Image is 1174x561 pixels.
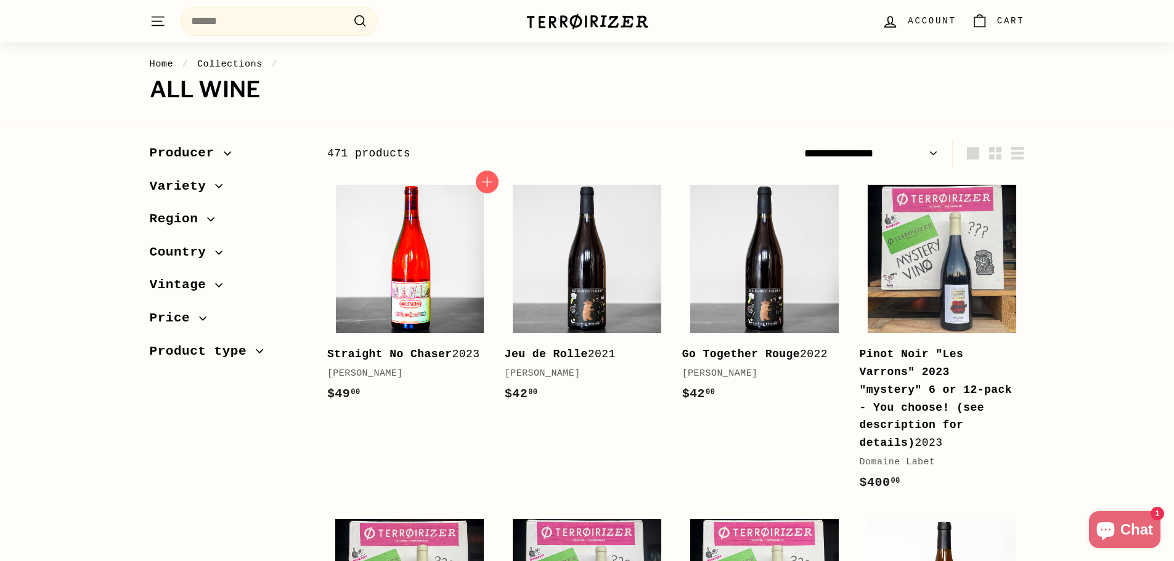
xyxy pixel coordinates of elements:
span: Region [150,209,208,230]
span: / [269,59,281,70]
button: Country [150,239,308,272]
h1: All wine [150,78,1025,102]
span: Price [150,308,200,329]
div: [PERSON_NAME] [505,366,658,381]
sup: 00 [351,388,360,397]
span: $42 [505,387,538,401]
b: Pinot Noir "Les Varrons" 2023 "mystery" 6 or 12-pack - You choose! (see description for details) [860,348,1013,449]
span: $400 [860,475,900,490]
sup: 00 [891,477,900,485]
div: 471 products [327,145,676,163]
div: [PERSON_NAME] [327,366,480,381]
b: Go Together Rouge [682,348,800,360]
span: Cart [997,14,1025,28]
div: Domaine Labet [860,455,1013,470]
a: Collections [197,59,263,70]
sup: 00 [706,388,715,397]
inbox-online-store-chat: Shopify online store chat [1085,511,1164,551]
a: Home [150,59,174,70]
a: Jeu de Rolle2021[PERSON_NAME] [505,177,670,416]
span: Country [150,242,216,263]
a: Account [874,3,963,39]
b: Jeu de Rolle [505,348,588,360]
a: Straight No Chaser2023[PERSON_NAME] [327,177,492,416]
button: Variety [150,173,308,206]
nav: breadcrumbs [150,57,1025,71]
span: Variety [150,176,216,197]
button: Price [150,305,308,338]
div: [PERSON_NAME] [682,366,835,381]
sup: 00 [528,388,537,397]
a: Pinot Noir "Les Varrons" 2023 "mystery" 6 or 12-pack - You choose! (see description for details)2... [860,177,1025,505]
button: Producer [150,140,308,173]
a: Cart [964,3,1032,39]
button: Region [150,206,308,239]
span: Vintage [150,275,216,296]
button: Vintage [150,272,308,305]
span: $42 [682,387,715,401]
b: Straight No Chaser [327,348,452,360]
div: 2023 [860,345,1013,452]
a: Go Together Rouge2022[PERSON_NAME] [682,177,847,416]
span: Account [908,14,956,28]
span: / [179,59,192,70]
div: 2021 [505,345,658,363]
span: $49 [327,387,361,401]
span: Product type [150,341,256,362]
span: Producer [150,143,224,164]
div: 2022 [682,345,835,363]
div: 2023 [327,345,480,363]
button: Product type [150,338,308,371]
